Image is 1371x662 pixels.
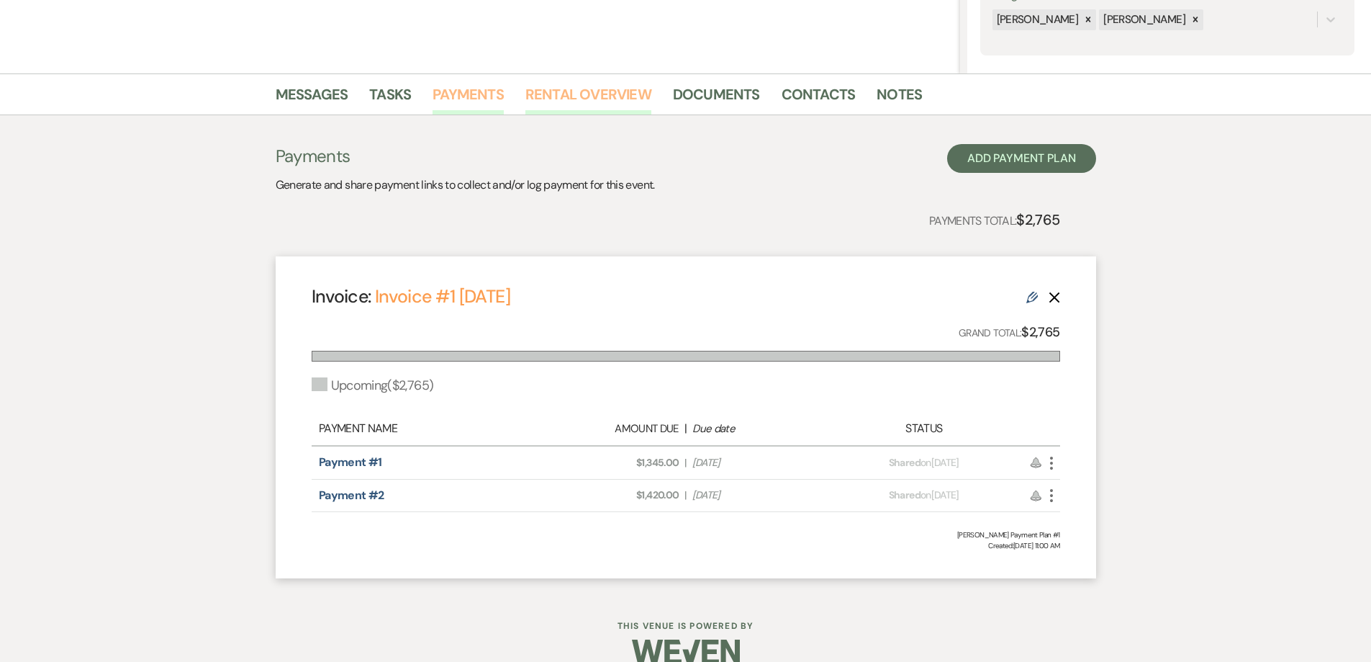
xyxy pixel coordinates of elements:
[276,144,655,169] h3: Payments
[312,284,510,309] h4: Invoice:
[929,208,1060,231] p: Payments Total:
[1016,210,1059,229] strong: $2,765
[319,455,382,470] a: Payment #1
[375,285,510,308] a: Invoice #1 [DATE]
[832,488,1015,503] div: on [DATE]
[959,322,1060,343] p: Grand Total:
[832,455,1015,470] div: on [DATE]
[1021,323,1059,341] strong: $2,765
[692,488,825,503] span: [DATE]
[319,420,539,437] div: Payment Name
[525,83,651,115] a: Rental Overview
[832,420,1015,437] div: Status
[276,83,348,115] a: Messages
[433,83,504,115] a: Payments
[546,488,679,503] span: $1,420.00
[889,488,920,501] span: Shared
[692,455,825,470] span: [DATE]
[369,83,411,115] a: Tasks
[692,421,825,437] div: Due date
[947,144,1096,173] button: Add Payment Plan
[684,488,686,503] span: |
[319,488,384,503] a: Payment #2
[312,376,434,395] div: Upcoming ( $2,765 )
[312,540,1060,551] span: Created: [DATE] 11:00 AM
[877,83,922,115] a: Notes
[889,456,920,469] span: Shared
[684,455,686,470] span: |
[673,83,760,115] a: Documents
[782,83,856,115] a: Contacts
[546,421,679,437] div: Amount Due
[276,176,655,194] p: Generate and share payment links to collect and/or log payment for this event.
[312,529,1060,540] div: [PERSON_NAME] Payment Plan #1
[546,455,679,470] span: $1,345.00
[1099,9,1187,30] div: [PERSON_NAME]
[539,420,833,437] div: |
[992,9,1081,30] div: [PERSON_NAME]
